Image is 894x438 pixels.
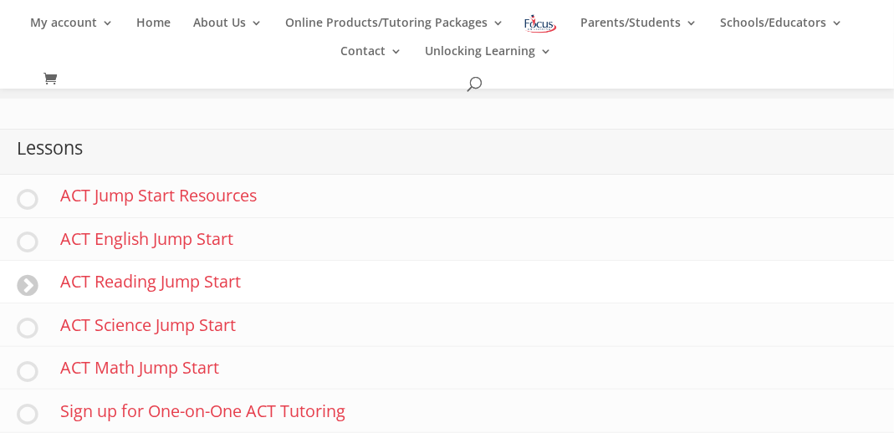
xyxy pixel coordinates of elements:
[425,45,552,74] a: Unlocking Learning
[30,17,114,45] a: My account
[193,17,263,45] a: About Us
[523,12,558,36] img: Focus on Learning
[285,17,504,45] a: Online Products/Tutoring Packages
[721,17,844,45] a: Schools/Educators
[136,17,171,45] a: Home
[17,139,83,166] h3: Lessons
[581,17,698,45] a: Parents/Students
[340,45,402,74] a: Contact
